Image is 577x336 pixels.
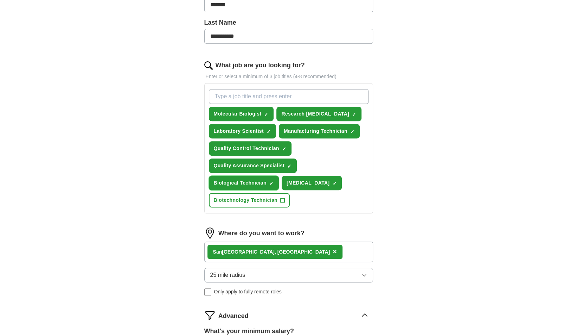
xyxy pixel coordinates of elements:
[332,181,336,186] span: ✓
[209,193,290,207] button: Biotechnology Technician
[209,141,291,156] button: Quality Control Technician✓
[204,228,216,239] img: location.png
[213,249,222,255] strong: San
[287,163,291,169] span: ✓
[333,248,337,255] span: ×
[204,73,373,80] p: Enter or select a minimum of 3 job titles (4-8 recommended)
[204,310,216,321] img: filter
[282,176,342,190] button: [MEDICAL_DATA]✓
[214,179,267,187] span: Biological Technician
[209,176,279,190] button: Biological Technician✓
[282,146,286,152] span: ✓
[204,18,373,27] label: Last Name
[264,112,268,117] span: ✓
[214,145,279,152] span: Quality Control Technician
[210,271,245,279] span: 25 mile radius
[279,124,360,138] button: Manufacturing Technician✓
[209,89,368,104] input: Type a job title and press enter
[204,268,373,282] button: 25 mile radius
[213,248,330,256] div: [GEOGRAPHIC_DATA], [GEOGRAPHIC_DATA]
[269,181,274,186] span: ✓
[267,129,271,135] span: ✓
[209,107,274,121] button: Molecular Biologist✓
[209,158,297,173] button: Quality Assurance Specialist✓
[281,110,349,118] span: Research [MEDICAL_DATA]
[352,112,356,117] span: ✓
[204,288,211,295] input: Only apply to fully remote roles
[214,197,278,204] span: Biotechnology Technician
[287,179,330,187] span: [MEDICAL_DATA]
[218,311,249,321] span: Advanced
[214,288,282,295] span: Only apply to fully remote roles
[209,124,276,138] button: Laboratory Scientist✓
[333,247,337,257] button: ×
[350,129,354,135] span: ✓
[204,326,294,336] label: What's your minimum salary?
[214,110,262,118] span: Molecular Biologist
[214,162,284,169] span: Quality Assurance Specialist
[276,107,361,121] button: Research [MEDICAL_DATA]✓
[214,127,264,135] span: Laboratory Scientist
[284,127,347,135] span: Manufacturing Technician
[204,61,213,70] img: search.png
[218,229,304,238] label: Where do you want to work?
[216,61,305,70] label: What job are you looking for?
